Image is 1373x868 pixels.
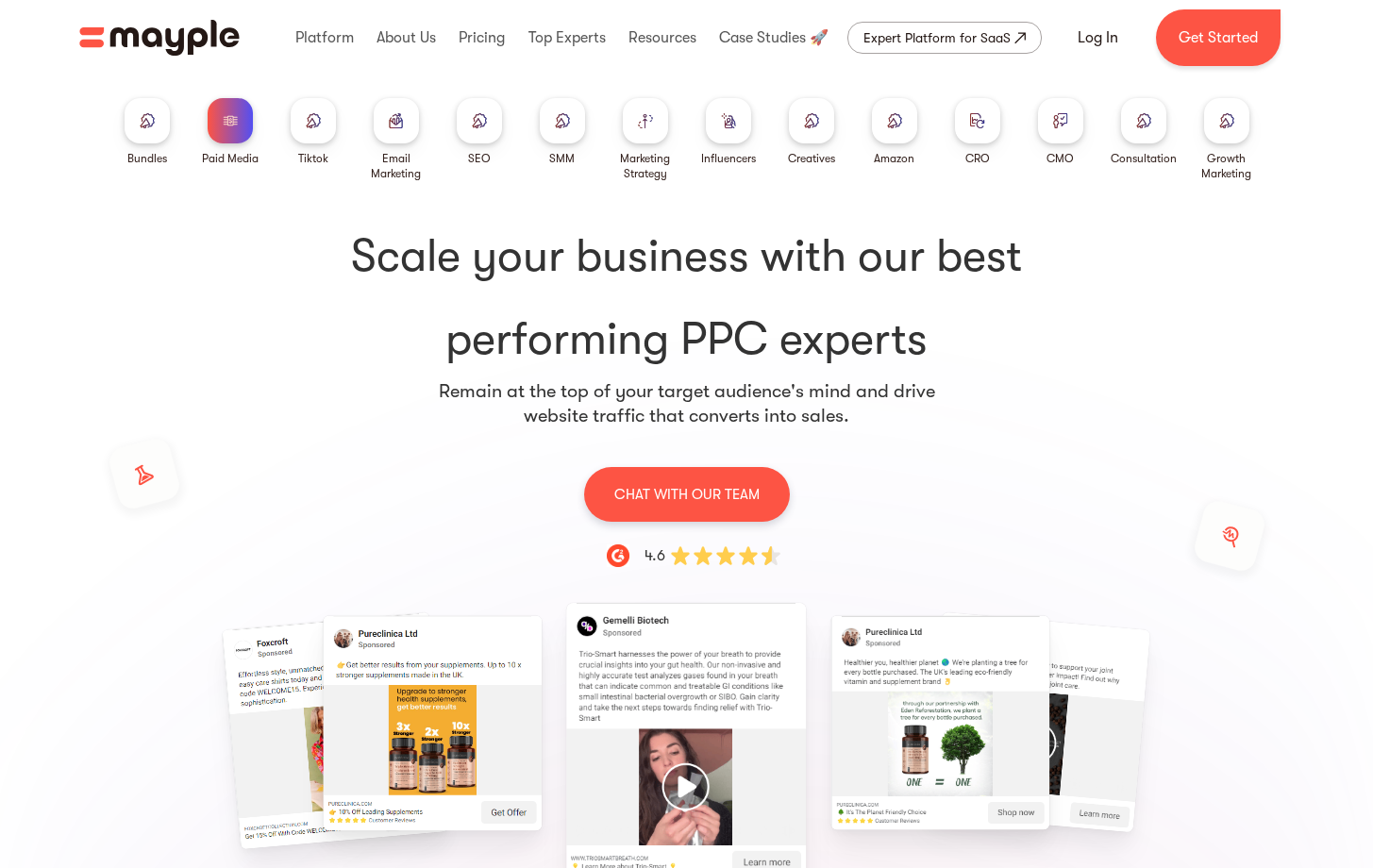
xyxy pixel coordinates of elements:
[847,22,1042,54] a: Expert Platform for SaaS
[362,98,430,181] a: Email Marketing
[79,20,240,56] img: Mayple logo
[874,151,914,166] div: Amazon
[75,621,283,841] div: 14 / 15
[872,98,917,166] a: Amazon
[457,98,502,166] a: SEO
[1193,98,1261,181] a: Growth Marketing
[788,151,835,166] div: Creatives
[584,466,790,522] a: CHAT WITH OUR TEAM
[362,151,430,181] div: Email Marketing
[614,482,760,507] p: CHAT WITH OUR TEAM
[291,8,359,68] div: Platform
[1156,9,1281,66] a: Get Started
[788,98,835,166] a: Creatives
[1111,151,1177,166] div: Consultation
[438,379,936,428] p: Remain at the top of your target audience's mind and drive website traffic that converts into sales.
[113,226,1261,287] span: Scale your business with our best
[540,98,585,166] a: SMM
[965,151,990,166] div: CRO
[298,151,328,166] div: Tiktok
[328,621,537,826] div: 15 / 15
[1111,98,1177,166] a: Consultation
[454,8,510,68] div: Pricing
[125,98,170,166] a: Bundles
[611,98,679,181] a: Marketing Strategy
[79,20,240,56] a: home
[863,26,1011,49] div: Expert Platform for SaaS
[202,98,259,166] a: Paid Media
[701,151,756,166] div: Influencers
[582,621,791,861] div: 1 / 15
[549,151,575,166] div: SMM
[645,544,665,567] div: 4.6
[1046,151,1074,166] div: CMO
[1038,98,1083,166] a: CMO
[372,8,441,68] div: About Us
[468,151,491,166] div: SEO
[127,151,167,166] div: Bundles
[113,226,1261,370] h1: performing PPC experts
[1090,621,1298,824] div: 3 / 15
[624,8,701,68] div: Resources
[701,98,756,166] a: Influencers
[1193,151,1261,181] div: Growth Marketing
[836,621,1045,825] div: 2 / 15
[1055,15,1141,60] a: Log In
[524,8,611,68] div: Top Experts
[955,98,1000,166] a: CRO
[291,98,336,166] a: Tiktok
[611,151,679,181] div: Marketing Strategy
[202,151,259,166] div: Paid Media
